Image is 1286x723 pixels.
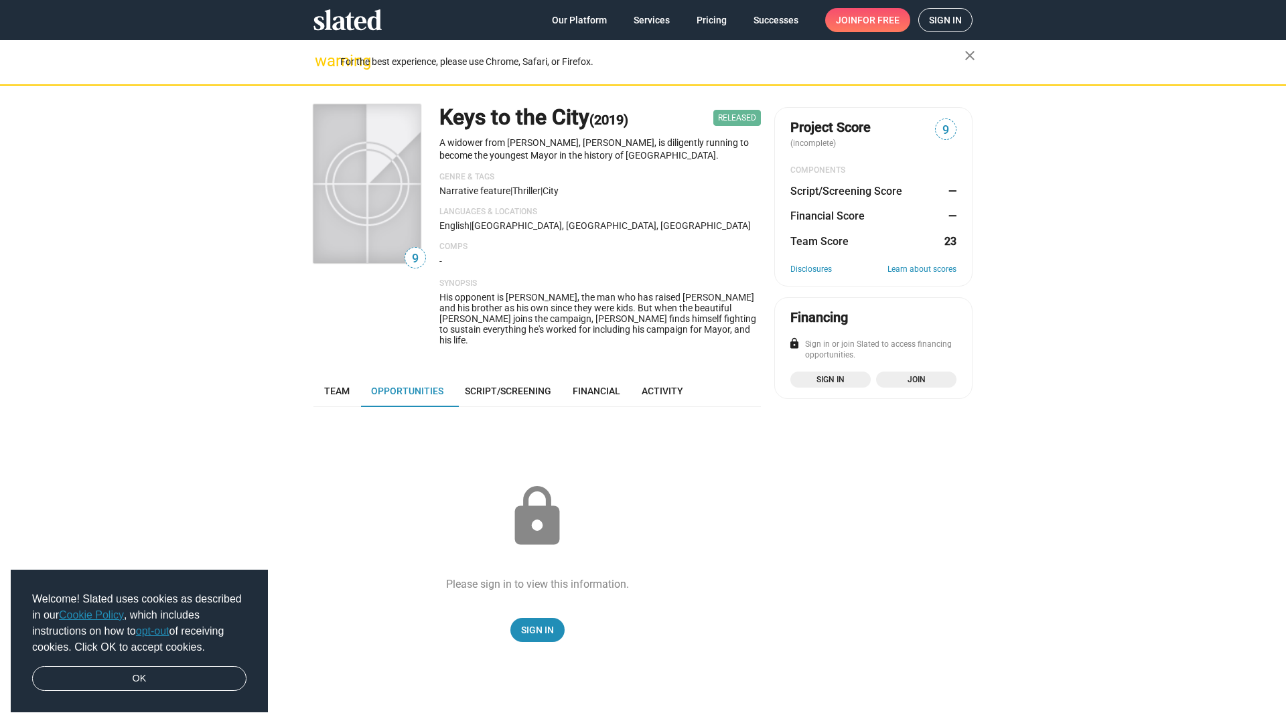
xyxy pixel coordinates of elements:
[439,103,628,132] h1: Keys to the City
[371,386,443,396] span: Opportunities
[541,8,618,32] a: Our Platform
[446,577,629,591] div: Please sign in to view this information.
[790,372,871,388] a: Sign in
[59,609,124,621] a: Cookie Policy
[743,8,809,32] a: Successes
[439,172,761,183] p: Genre & Tags
[713,110,761,126] span: Released
[472,220,751,231] span: [GEOGRAPHIC_DATA], [GEOGRAPHIC_DATA], [GEOGRAPHIC_DATA]
[887,264,956,275] a: Learn about scores
[790,234,849,248] dt: Team Score
[510,618,565,642] a: Sign In
[315,53,331,69] mat-icon: warning
[340,53,964,71] div: For the best experience, please use Chrome, Safari, or Firefox.
[929,9,962,31] span: Sign in
[573,386,620,396] span: Financial
[836,8,900,32] span: Join
[697,8,727,32] span: Pricing
[439,137,761,161] p: A widower from [PERSON_NAME], [PERSON_NAME], is diligently running to become the youngest Mayor i...
[465,386,551,396] span: Script/Screening
[686,8,737,32] a: Pricing
[439,207,761,218] p: Languages & Locations
[623,8,681,32] a: Services
[918,8,973,32] a: Sign in
[634,8,670,32] span: Services
[439,255,761,268] p: -
[439,242,761,252] p: Comps
[754,8,798,32] span: Successes
[857,8,900,32] span: for free
[521,618,554,642] span: Sign In
[552,8,607,32] span: Our Platform
[405,250,425,268] span: 9
[543,185,559,196] span: city
[541,185,543,196] span: |
[313,375,360,407] a: Team
[642,386,683,396] span: Activity
[876,372,956,388] a: Join
[439,185,510,196] span: Narrative feature
[136,625,169,637] a: opt-out
[510,185,512,196] span: |
[360,375,454,407] a: Opportunities
[439,278,761,289] p: Synopsis
[884,373,948,386] span: Join
[825,8,910,32] a: Joinfor free
[454,375,562,407] a: Script/Screening
[944,234,956,248] dd: 23
[790,339,956,361] div: Sign in or join Slated to access financing opportunities.
[439,292,756,345] span: His opponent is [PERSON_NAME], the man who has raised [PERSON_NAME] and his brother as his own si...
[790,118,871,137] span: Project Score
[944,209,956,223] dd: —
[32,591,246,655] span: Welcome! Slated uses cookies as described in our , which includes instructions on how to of recei...
[631,375,694,407] a: Activity
[324,386,350,396] span: Team
[562,375,631,407] a: Financial
[788,337,800,349] mat-icon: lock
[790,209,865,223] dt: Financial Score
[936,121,956,139] span: 9
[790,264,832,275] a: Disclosures
[504,483,571,550] mat-icon: lock
[439,220,470,231] span: English
[790,165,956,176] div: COMPONENTS
[790,184,902,198] dt: Script/Screening Score
[11,570,268,713] div: cookieconsent
[790,139,839,148] span: (incomplete)
[790,309,848,327] div: Financing
[589,112,628,128] span: (2019)
[962,48,978,64] mat-icon: close
[32,666,246,692] a: dismiss cookie message
[944,184,956,198] dd: —
[512,185,541,196] span: Thriller
[470,220,472,231] span: |
[798,373,863,386] span: Sign in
